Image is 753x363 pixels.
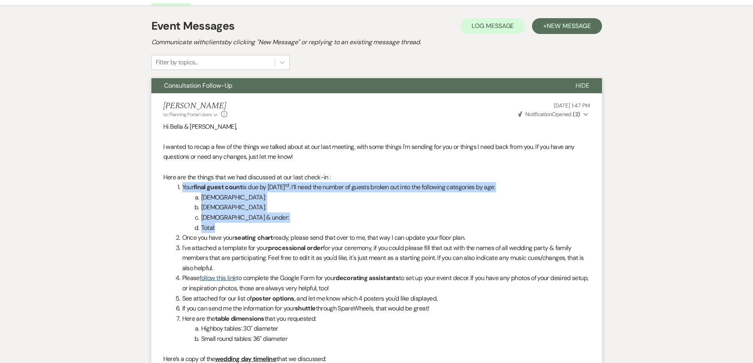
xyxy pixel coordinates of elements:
span: to: Planning Portal Users [163,111,212,118]
p: I wanted to recap a few of the things we talked about at our last meeting, with some things I'm s... [163,142,590,162]
li: [DEMOGRAPHIC_DATA]: [173,192,590,203]
sup: rd [285,182,289,188]
div: Filter by topics... [156,58,198,67]
li: See attached for our list of , and let me know which 4 posters you'd like displayed. [173,293,590,304]
span: Log Message [472,22,514,30]
strong: final guest count [194,183,242,191]
li: [DEMOGRAPHIC_DATA] & under: [173,213,590,223]
li: Highboy tables: 30" diameter [173,324,590,334]
strong: seating chart [234,233,273,242]
button: Consultation Follow-Up [151,78,563,93]
p: Here are the things that we had discussed at our last check-in : [163,172,590,182]
li: Please to complete the Google Form for your to set up your event decor. If you have any photos of... [173,273,590,293]
strong: shuttle [295,304,316,312]
li: [DEMOGRAPHIC_DATA]: [173,202,590,213]
strong: decorating assistants [336,274,399,282]
button: NotificationOpened (2) [517,110,590,118]
li: Once you have your ready, please send that over to me, that way I can update your floor plan. [173,233,590,243]
u: wedding day timeline [215,355,276,363]
button: Log Message [460,18,525,34]
li: If you can send me the information for your through SpareWheels, that would be great! [173,303,590,314]
strong: processional order [268,244,323,252]
li: Small round tables: 36" diameter [173,334,590,344]
a: follow this link [200,274,236,282]
li: I've attached a template for your for your ceremony, if you could please fill that out with the n... [173,243,590,273]
h5: [PERSON_NAME] [163,101,228,111]
h1: Event Messages [151,18,235,34]
button: to: Planning Portal Users [163,111,219,118]
span: Opened [518,111,580,118]
h2: Communicate with clients by clicking "New Message" or replying to an existing message thread. [151,38,602,47]
p: Hi Bella & [PERSON_NAME], [163,122,590,132]
button: +New Message [532,18,602,34]
span: Notification [525,111,552,118]
button: Hide [563,78,602,93]
span: [DATE] 1:47 PM [554,102,590,109]
span: Consultation Follow-Up [164,81,232,90]
li: Here are the that you requested: [173,314,590,324]
strong: table dimensions [215,314,264,323]
span: Hide [576,81,589,90]
strong: ( 2 ) [573,111,580,118]
li: Your is due by [DATE] . I’ll need the number of guests broken out into the following categories b... [173,182,590,192]
li: Total: [173,223,590,233]
strong: poster options [252,294,294,303]
span: New Message [547,22,591,30]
